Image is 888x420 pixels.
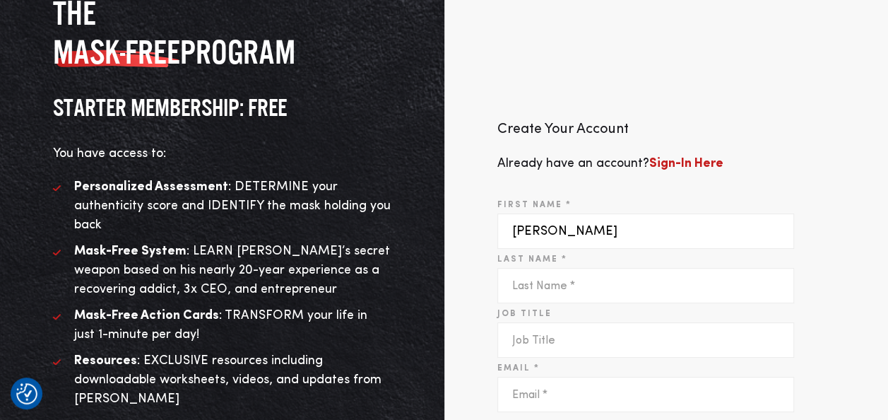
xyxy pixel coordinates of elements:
[74,354,381,405] span: : EXCLUSIVE resources including downloadable worksheets, videos, and updates from [PERSON_NAME]
[74,245,390,296] span: : LEARN [PERSON_NAME]’s secret weapon based on his nearly 20-year experience as a recovering addi...
[74,309,219,322] strong: Mask-Free Action Cards
[497,322,794,358] input: Job Title
[16,383,37,404] button: Consent Preferences
[497,308,552,320] label: Job Title
[497,268,794,303] input: Last Name *
[53,93,391,123] h3: STARTER MEMBERSHIP: FREE
[74,245,187,257] strong: Mask-Free System
[649,157,723,170] a: Sign-In Here
[74,180,228,193] strong: Personalized Assessment
[74,180,391,231] span: : DETERMINE your authenticity score and IDENTIFY the mask holding you back
[497,377,794,412] input: Email *
[497,199,572,211] label: First Name *
[74,354,137,367] strong: Resources
[16,383,37,404] img: Revisit consent button
[497,214,794,249] input: First Name *
[497,362,540,375] label: Email *
[497,253,567,266] label: Last Name *
[497,122,629,136] span: Create Your Account
[497,157,723,170] span: Already have an account?
[74,309,367,341] span: : TRANSFORM your life in just 1-minute per day!
[53,33,180,71] span: MASK-FREE
[53,144,391,163] p: You have access to:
